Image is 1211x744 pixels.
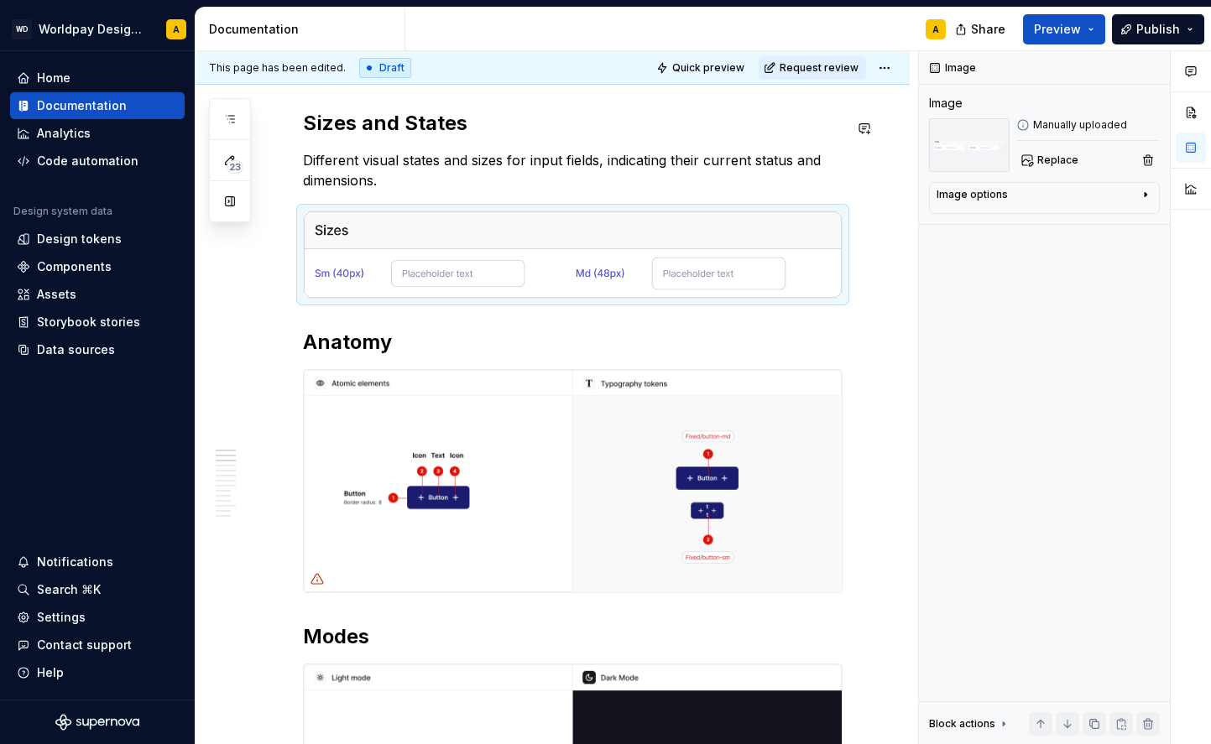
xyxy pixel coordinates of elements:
[37,70,70,86] div: Home
[10,253,185,280] a: Components
[10,92,185,119] a: Documentation
[929,717,995,731] div: Block actions
[37,97,127,114] div: Documentation
[37,664,64,681] div: Help
[1037,153,1078,167] span: Replace
[37,314,140,330] div: Storybook stories
[37,637,132,653] div: Contact support
[10,148,185,174] a: Code automation
[932,23,939,36] div: A
[929,712,1010,736] div: Block actions
[10,281,185,308] a: Assets
[10,226,185,252] a: Design tokens
[947,14,1016,44] button: Share
[10,309,185,336] a: Storybook stories
[10,549,185,575] button: Notifications
[937,188,1152,208] button: Image options
[37,554,113,570] div: Notifications
[10,336,185,363] a: Data sources
[39,21,146,38] div: Worldpay Design System
[303,329,843,356] h2: Anatomy
[929,95,963,112] div: Image
[37,286,76,303] div: Assets
[55,714,139,731] svg: Supernova Logo
[10,65,185,91] a: Home
[1016,118,1160,132] div: Manually uploaded
[37,153,138,169] div: Code automation
[10,632,185,658] button: Contact support
[12,19,32,39] div: WD
[929,118,1010,172] img: 8614450f-c8f8-4124-a020-3afe6a0b4c1b.png
[1112,14,1204,44] button: Publish
[672,61,744,75] span: Quick preview
[1034,21,1081,38] span: Preview
[303,150,843,190] p: Different visual states and sizes for input fields, indicating their current status and dimensions.
[303,623,843,650] h2: Modes
[209,61,346,75] span: This page has been edited.
[173,23,180,36] div: A
[37,258,112,275] div: Components
[937,188,1008,201] div: Image options
[780,61,859,75] span: Request review
[1023,14,1105,44] button: Preview
[13,205,112,218] div: Design system data
[37,581,101,598] div: Search ⌘K
[759,56,866,80] button: Request review
[10,120,185,147] a: Analytics
[971,21,1005,38] span: Share
[10,604,185,631] a: Settings
[227,160,243,174] span: 23
[37,341,115,358] div: Data sources
[651,56,752,80] button: Quick preview
[37,609,86,626] div: Settings
[304,211,842,298] img: 8614450f-c8f8-4124-a020-3afe6a0b4c1b.png
[37,125,91,142] div: Analytics
[10,659,185,686] button: Help
[359,58,411,78] div: Draft
[3,11,191,47] button: WDWorldpay Design SystemA
[209,21,398,38] div: Documentation
[1136,21,1180,38] span: Publish
[10,576,185,603] button: Search ⌘K
[303,110,843,137] h2: Sizes and States
[1016,148,1086,172] button: Replace
[37,231,122,247] div: Design tokens
[304,370,842,592] img: 0984420b-5d7d-4d9e-ac2e-b35b4808f31b.png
